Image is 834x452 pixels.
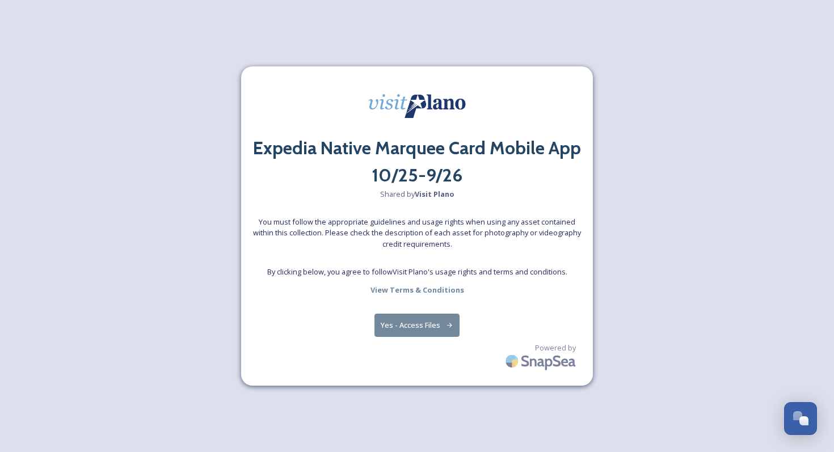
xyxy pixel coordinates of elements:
[784,402,817,435] button: Open Chat
[502,348,582,374] img: SnapSea Logo
[535,343,576,353] span: Powered by
[380,189,454,200] span: Shared by
[252,134,582,189] h2: Expedia Native Marquee Card Mobile App 10/25-9/26
[374,314,460,337] button: Yes - Access Files
[267,267,567,277] span: By clicking below, you agree to follow Visit Plano 's usage rights and terms and conditions.
[370,283,464,297] a: View Terms & Conditions
[415,189,454,199] strong: Visit Plano
[252,217,582,250] span: You must follow the appropriate guidelines and usage rights when using any asset contained within...
[360,78,474,134] img: visit-plano-social-optimized.jpg
[370,285,464,295] strong: View Terms & Conditions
